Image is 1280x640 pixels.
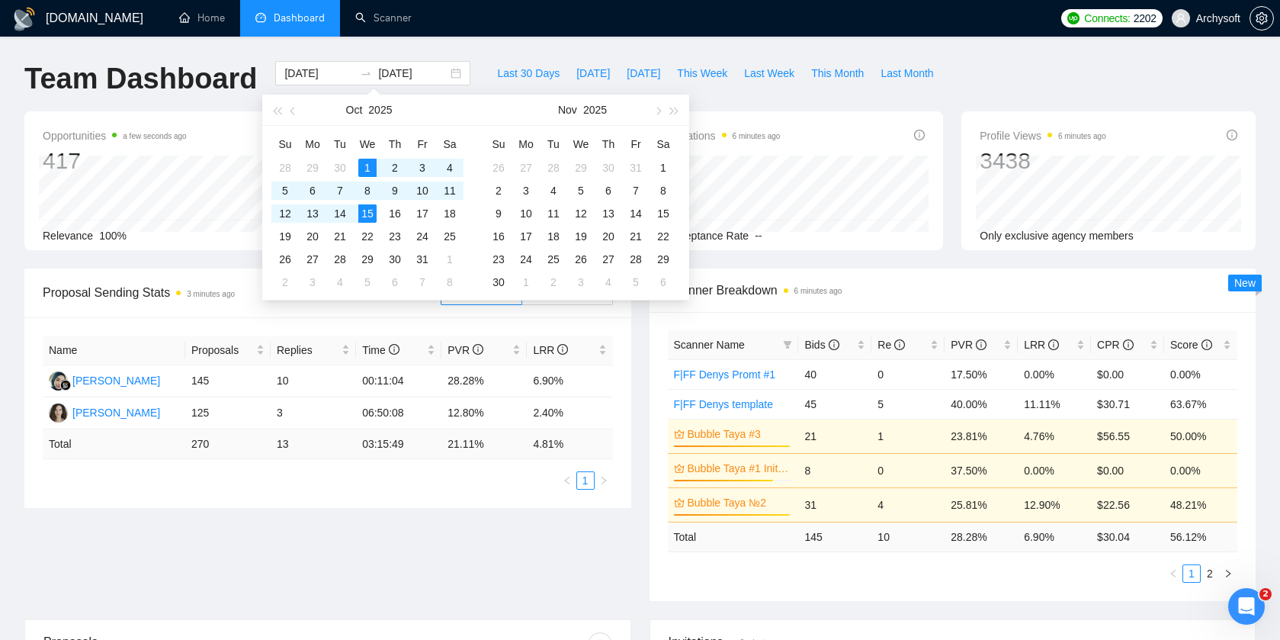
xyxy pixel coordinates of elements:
[1201,565,1218,582] a: 2
[1227,130,1237,140] span: info-circle
[1018,487,1091,522] td: 12.90%
[355,230,408,242] span: Reply Rate
[414,230,444,242] span: 4.81%
[945,419,1018,453] td: 23.81%
[688,460,790,477] a: Bubble Taya #1 Initial promt
[1201,564,1219,583] li: 2
[1169,569,1178,578] span: left
[877,339,905,351] span: Re
[12,7,37,31] img: logo
[527,429,612,459] td: 4.81 %
[595,471,613,490] button: right
[533,344,568,356] span: LRR
[355,146,467,175] div: 270
[185,336,271,365] th: Proposals
[798,487,871,522] td: 31
[360,67,372,79] span: swap-right
[185,365,271,397] td: 145
[780,333,795,356] span: filter
[945,522,1018,552] td: 28.28 %
[1164,564,1182,583] button: left
[378,65,448,82] input: End date
[1164,487,1237,522] td: 48.21%
[24,61,257,97] h1: Team Dashboard
[1164,453,1237,487] td: 0.00%
[271,365,356,397] td: 10
[794,287,842,295] time: 6 minutes ago
[1048,339,1059,350] span: info-circle
[576,471,595,490] li: 1
[733,132,781,140] time: 6 minutes ago
[355,11,412,24] a: searchScanner
[356,397,441,429] td: 06:50:08
[558,471,576,490] button: left
[49,371,68,391] img: NA
[185,397,271,429] td: 125
[255,12,266,23] span: dashboard
[871,359,945,389] td: 0
[811,65,864,82] span: This Month
[1084,10,1130,27] span: Connects:
[356,429,441,459] td: 03:15:49
[1182,564,1201,583] li: 1
[1164,564,1182,583] li: Previous Page
[668,522,799,552] td: Total
[945,487,1018,522] td: 25.81%
[674,429,685,439] span: crown
[798,453,871,487] td: 8
[803,61,872,85] button: This Month
[72,404,160,421] div: [PERSON_NAME]
[951,339,986,351] span: PVR
[945,359,1018,389] td: 17.50%
[829,339,839,350] span: info-circle
[72,372,160,389] div: [PERSON_NAME]
[688,426,790,442] a: Bubble Taya #3
[1024,339,1059,351] span: LRR
[871,453,945,487] td: 0
[356,365,441,397] td: 00:11:04
[668,127,781,145] span: Invitations
[1018,389,1091,419] td: 11.11%
[668,146,781,175] div: 8
[1170,339,1211,351] span: Score
[191,342,253,359] span: Proposals
[534,287,600,299] span: By Freelancer
[1250,6,1274,31] button: setting
[783,340,792,349] span: filter
[1219,564,1237,583] button: right
[1091,522,1164,552] td: $ 30.04
[43,230,93,242] span: Relevance
[43,146,187,175] div: 417
[755,230,762,242] span: --
[980,230,1134,242] span: Only exclusive agency members
[1091,359,1164,389] td: $0.00
[441,397,527,429] td: 12.80%
[1176,13,1186,24] span: user
[1018,522,1091,552] td: 6.90 %
[1228,588,1265,625] iframe: Intercom live chat
[123,132,186,140] time: a few seconds ago
[688,494,790,511] a: Bubble Taya №2
[871,522,945,552] td: 10
[674,398,773,410] a: F|FF Denys template
[677,65,727,82] span: This Week
[1201,339,1212,350] span: info-circle
[1164,389,1237,419] td: 63.67%
[557,344,568,355] span: info-circle
[872,61,942,85] button: Last Month
[489,61,568,85] button: Last 30 Days
[914,130,925,140] span: info-circle
[599,476,608,485] span: right
[798,419,871,453] td: 21
[674,339,745,351] span: Scanner Name
[668,230,749,242] span: Acceptance Rate
[871,389,945,419] td: 5
[798,522,871,552] td: 145
[271,397,356,429] td: 3
[980,146,1106,175] div: 3438
[627,65,660,82] span: [DATE]
[798,389,871,419] td: 45
[945,389,1018,419] td: 40.00%
[1018,453,1091,487] td: 0.00%
[43,336,185,365] th: Name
